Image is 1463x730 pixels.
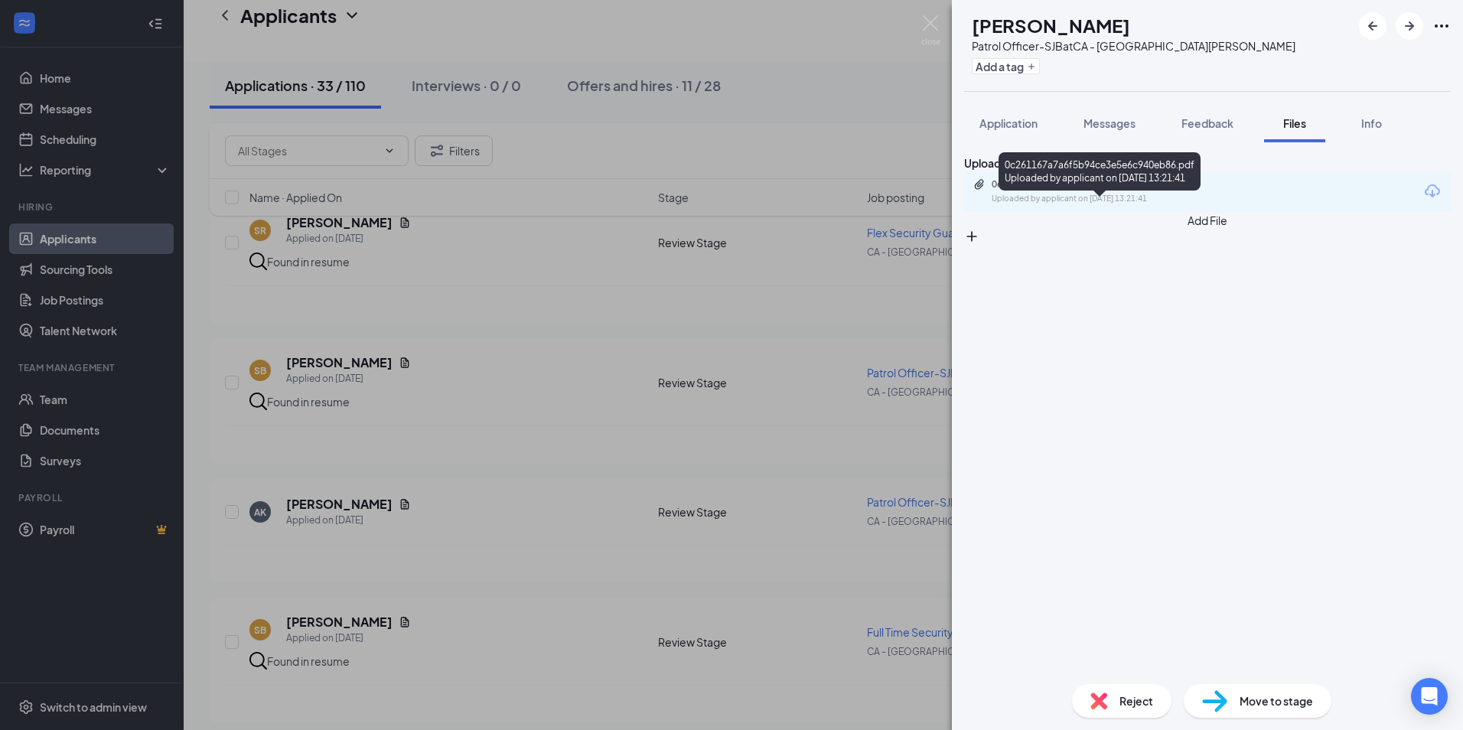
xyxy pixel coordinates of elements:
span: Messages [1083,116,1136,130]
button: ArrowLeftNew [1359,12,1386,40]
svg: Paperclip [973,178,986,191]
span: Feedback [1181,116,1233,130]
div: 0c261167a7a6f5b94ce3e5e6c940eb86.pdf [992,178,1206,191]
svg: Ellipses [1432,17,1451,35]
h1: [PERSON_NAME] [972,12,1130,38]
button: ArrowRight [1396,12,1423,40]
span: Info [1361,116,1382,130]
div: 0c261167a7a6f5b94ce3e5e6c940eb86.pdf Uploaded by applicant on [DATE] 13:21:41 [999,152,1201,191]
span: Application [979,116,1038,130]
div: Upload Resume [964,155,1451,171]
button: Add FilePlus [964,212,1451,244]
div: Open Intercom Messenger [1411,678,1448,715]
span: Reject [1119,693,1153,709]
svg: Plus [964,229,979,244]
svg: Download [1423,182,1442,200]
svg: ArrowLeftNew [1364,17,1382,35]
a: Paperclip0c261167a7a6f5b94ce3e5e6c940eb86.pdfUploaded by applicant on [DATE] 13:21:41 [973,178,1221,205]
div: Uploaded by applicant on [DATE] 13:21:41 [992,193,1221,205]
button: PlusAdd a tag [972,58,1040,74]
div: Patrol Officer-SJB at CA - [GEOGRAPHIC_DATA][PERSON_NAME] [972,38,1295,54]
svg: ArrowRight [1400,17,1419,35]
svg: Plus [1027,62,1036,71]
span: Move to stage [1240,693,1313,709]
span: Files [1283,116,1306,130]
